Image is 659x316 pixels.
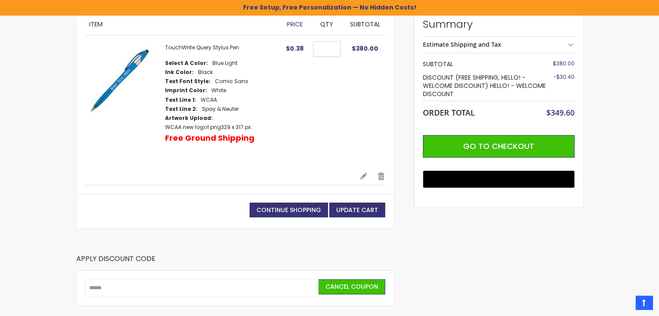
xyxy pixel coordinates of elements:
span: Item [89,20,103,29]
dt: Imprint Color [165,87,207,94]
span: -$30.40 [553,73,575,81]
span: Price [287,20,303,29]
span: Qty [320,20,333,29]
span: Go to Checkout [463,141,534,152]
button: Go to Checkout [423,135,575,158]
dt: Text Line 1 [165,97,196,103]
dt: Select A Color [165,60,208,67]
button: Buy with GPay [423,171,575,188]
dd: White [211,87,226,94]
span: HELLO! - WELCOME DISCOUNT [423,81,546,98]
span: Continue Shopping [256,206,321,214]
dd: 329 x 317 px. [165,124,252,131]
span: Subtotal [350,20,380,29]
dt: Artwork Upload [165,115,213,122]
span: $349.60 [546,107,575,118]
dd: Comic Sans [215,78,248,85]
dt: Ink Color [165,69,194,76]
a: TouchWrite Query Stylus Pen [165,44,239,51]
span: Update Cart [336,206,378,214]
dd: Black [198,69,213,76]
a: Continue Shopping [250,203,328,218]
a: WCAA new logo1.png [165,123,221,131]
dd: WCAA [201,97,217,103]
a: TouchWrite Query Stylus Pen-Blue Light [85,44,165,163]
img: TouchWrite Query Stylus Pen-Blue Light [85,44,156,116]
strong: Order Total [423,106,475,118]
dt: Text Font Style [165,78,211,85]
dd: Spay & Neuter [202,106,239,113]
th: Subtotal [423,58,546,71]
span: $0.38 [286,44,304,53]
strong: Summary [423,17,575,31]
dd: Blue Light [212,60,237,67]
span: Cancel Coupon [325,282,378,291]
dt: Text Line 2 [165,106,198,113]
button: Cancel Coupon [318,279,385,294]
p: Free Ground Shipping [165,133,254,143]
span: $380.00 [352,44,378,53]
span: $380.00 [553,60,575,67]
strong: Apply Discount Code [76,254,156,270]
strong: Estimate Shipping and Tax [423,40,501,48]
button: Update Cart [329,203,385,218]
span: Discount (FREE SHIPPING, HELLO! - WELCOME DISCOUNT) [423,73,526,90]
